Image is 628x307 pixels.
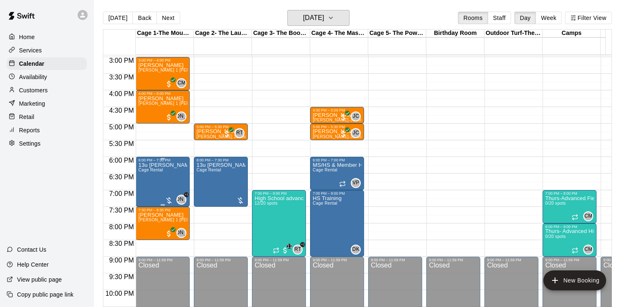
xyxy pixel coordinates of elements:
div: Ronnie Thames [293,245,303,255]
div: 9:00 PM – 11:59 PM [429,258,478,262]
span: 12/20 spots filled [254,201,277,205]
span: All customers have paid [223,130,231,138]
div: 6:00 PM – 7:30 PM [138,158,187,162]
span: 11 [287,244,292,249]
div: Jeremy Almaguer [176,228,186,238]
p: View public page [17,275,62,284]
a: Retail [7,111,87,123]
p: Copy public page link [17,290,73,299]
button: Day [514,12,536,24]
div: 7:00 PM – 9:00 PM [254,191,303,196]
div: Ronnie Thames [235,128,244,138]
p: Contact Us [17,245,46,254]
div: 8:00 PM – 9:00 PM [545,225,594,229]
a: Home [7,31,87,43]
p: Marketing [19,99,45,108]
span: [PERSON_NAME] 1 [PERSON_NAME] (hitting, fielding) [138,218,248,222]
div: 5:00 PM – 5:30 PM: Cash Farley [310,124,364,140]
div: 4:00 PM – 5:00 PM [138,92,187,96]
span: [PERSON_NAME] 1 [PERSON_NAME] (pitching, hitting, catching or fielding) [138,68,289,72]
span: 4:30 PM [107,107,136,114]
div: 7:00 PM – 8:00 PM [545,191,594,196]
div: Chad Massengale [176,78,186,88]
p: Customers [19,86,48,94]
span: 0/20 spots filled [545,201,565,205]
div: 7:00 PM – 8:00 PM: Thurs-Advanced Fielding & Arm care/Pitching [542,190,596,223]
span: Jeremy Almaguer [180,228,186,238]
span: Chad Massengale [586,245,593,255]
div: Chad Massengale [583,211,593,221]
div: 9:00 PM – 11:59 PM [371,258,420,262]
div: 6:00 PM – 7:30 PM: 13u Almaguer Xtra Prac [136,157,190,207]
span: DK [352,245,359,254]
span: Jeremy Almaguer & 1 other [180,195,186,205]
a: Services [7,44,87,57]
a: Reports [7,124,87,136]
p: Reports [19,126,40,134]
p: Help Center [17,260,49,269]
div: 6:00 PM – 7:30 PM: 13u Almaguer Xtra Prac [194,157,248,207]
span: 8:00 PM [107,223,136,230]
span: Vault Performance [354,178,361,188]
span: JC [353,129,359,137]
div: Cage 1-The Mound Lab [136,30,194,37]
p: Settings [19,139,41,148]
span: VP [352,179,359,187]
span: 5:00 PM [107,124,136,131]
span: CM [178,79,186,87]
div: 6:00 PM – 7:00 PM: MS/HS & Member Hit Times [310,157,364,190]
a: Settings [7,137,87,150]
span: Jeremy Almaguer [180,111,186,121]
p: Services [19,46,42,54]
p: Availability [19,73,47,81]
p: Retail [19,113,34,121]
div: 7:00 PM – 9:00 PM [313,191,362,196]
div: 9:00 PM – 11:59 PM [545,258,594,262]
span: 3:30 PM [107,74,136,81]
button: [DATE] [103,12,133,24]
span: All customers have paid [165,113,173,121]
span: 6:00 PM [107,157,136,164]
a: Marketing [7,97,87,110]
span: RT [236,129,243,137]
div: 4:30 PM – 5:00 PM: Cash Farley [310,107,364,124]
div: Jacob Coats [351,128,361,138]
div: Availability [7,71,87,83]
div: Cage 2- The Launch Pad [194,30,252,37]
span: Jacob Coats [354,128,361,138]
div: 9:00 PM – 11:59 PM [487,258,536,262]
span: 9:00 PM [107,257,136,264]
span: 7:00 PM [107,190,136,197]
span: CM [584,245,592,254]
span: Recurring event [273,247,279,254]
div: Birthday Room [426,30,484,37]
div: 5:00 PM – 5:30 PM [313,125,362,129]
div: Cage 4- The Mash Zone [310,30,368,37]
button: Back [132,12,157,24]
span: 4:00 PM [107,90,136,97]
span: All customers have paid [165,80,173,88]
span: Cage Rental [313,168,337,172]
span: Cage Rental [313,201,337,205]
span: Recurring event [572,214,578,220]
div: Camps [542,30,601,37]
span: [PERSON_NAME] 30 min lesson (Hitting, fielding) [196,134,295,139]
span: Recurring event [572,247,578,254]
h6: [DATE] [303,12,324,24]
div: 8:00 PM – 9:00 PM: Thurs- Advanced Hitting [542,223,596,257]
span: [PERSON_NAME] 1 [PERSON_NAME] (hitting, fielding) [138,101,248,106]
div: 3:00 PM – 4:00 PM [138,58,187,62]
button: add [543,270,606,290]
div: 7:30 PM – 8:30 PM [138,208,187,212]
button: [DATE] [287,10,349,26]
div: 5:00 PM – 5:30 PM: Mateo Zuniga [194,124,248,140]
div: Cage 5- The Power Alley [368,30,426,37]
span: 3:00 PM [107,57,136,64]
div: Vault Performance [351,178,361,188]
span: 11 / 12 customers have paid [281,246,289,255]
div: Cage 3- The Boom Box [252,30,310,37]
div: 7:00 PM – 9:00 PM: HS Training [310,190,364,257]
